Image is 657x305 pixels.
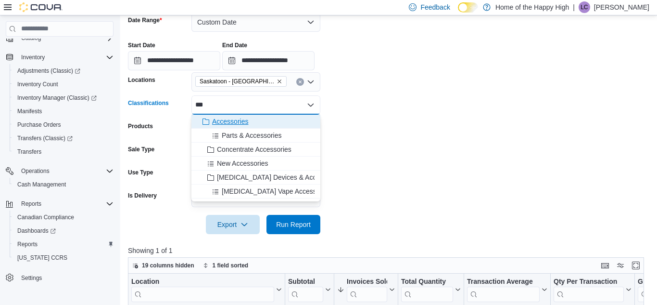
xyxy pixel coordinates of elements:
[307,101,315,109] button: Close list of options
[21,200,41,208] span: Reports
[217,172,341,182] span: [MEDICAL_DATA] Devices & Accessories
[222,41,247,49] label: End Date
[13,106,114,117] span: Manifests
[2,31,117,45] button: Catalog
[13,239,114,250] span: Reports
[17,67,80,75] span: Adjustments (Classic)
[13,146,45,158] a: Transfers
[213,262,249,269] span: 1 field sorted
[554,277,632,302] button: Qty Per Transaction
[2,51,117,64] button: Inventory
[401,277,461,302] button: Total Quantity
[128,169,153,176] label: Use Type
[17,32,114,44] span: Catalog
[21,34,41,42] span: Catalog
[13,79,62,90] a: Inventory Count
[10,64,117,78] a: Adjustments (Classic)
[200,77,275,86] span: Saskatoon - [GEOGRAPHIC_DATA] - Prairie Records
[266,215,320,234] button: Run Report
[191,185,320,199] button: [MEDICAL_DATA] Vape Accessories
[19,2,63,12] img: Cova
[337,277,395,302] button: Invoices Sold
[222,51,315,70] input: Press the down key to open a popover containing a calendar.
[467,277,540,286] div: Transaction Average
[128,146,154,153] label: Sale Type
[347,277,387,302] div: Invoices Sold
[579,1,590,13] div: Lilly Colborn
[467,277,547,302] button: Transaction Average
[17,272,46,284] a: Settings
[191,143,320,157] button: Concentrate Accessories
[191,157,320,171] button: New Accessories
[17,107,42,115] span: Manifests
[21,274,42,282] span: Settings
[191,171,320,185] button: [MEDICAL_DATA] Devices & Accessories
[128,51,220,70] input: Press the down key to open a popover containing a calendar.
[573,1,575,13] p: |
[13,133,76,144] a: Transfers (Classic)
[199,260,253,271] button: 1 field sorted
[191,115,320,199] div: Choose from the following options
[191,129,320,143] button: Parts & Accessories
[17,254,67,262] span: [US_STATE] CCRS
[13,119,114,131] span: Purchase Orders
[17,134,73,142] span: Transfers (Classic)
[10,118,117,132] button: Purchase Orders
[17,240,38,248] span: Reports
[17,227,56,235] span: Dashboards
[128,192,157,199] label: Is Delivery
[17,32,45,44] button: Catalog
[128,122,153,130] label: Products
[195,76,287,87] span: Saskatoon - Stonebridge - Prairie Records
[277,79,282,84] button: Remove Saskatoon - Stonebridge - Prairie Records from selection in this group
[222,186,331,196] span: [MEDICAL_DATA] Vape Accessories
[288,277,323,302] div: Subtotal
[10,105,117,118] button: Manifests
[13,212,114,223] span: Canadian Compliance
[13,92,114,104] span: Inventory Manager (Classic)
[10,224,117,238] a: Dashboards
[13,252,114,264] span: Washington CCRS
[10,91,117,105] a: Inventory Manager (Classic)
[458,2,478,13] input: Dark Mode
[191,13,320,32] button: Custom Date
[17,198,45,210] button: Reports
[2,270,117,284] button: Settings
[10,178,117,191] button: Cash Management
[10,145,117,159] button: Transfers
[594,1,649,13] p: [PERSON_NAME]
[212,215,254,234] span: Export
[10,238,117,251] button: Reports
[13,212,78,223] a: Canadian Compliance
[630,260,642,271] button: Enter fullscreen
[17,213,74,221] span: Canadian Compliance
[17,52,114,63] span: Inventory
[217,145,291,154] span: Concentrate Accessories
[581,1,588,13] span: LC
[401,277,453,286] div: Total Quantity
[17,52,49,63] button: Inventory
[128,41,155,49] label: Start Date
[13,239,41,250] a: Reports
[128,16,162,24] label: Date Range
[13,106,46,117] a: Manifests
[131,277,274,302] div: Location
[21,53,45,61] span: Inventory
[128,260,198,271] button: 19 columns hidden
[13,146,114,158] span: Transfers
[17,165,114,177] span: Operations
[13,79,114,90] span: Inventory Count
[554,277,624,286] div: Qty Per Transaction
[128,76,155,84] label: Locations
[17,121,61,129] span: Purchase Orders
[13,65,114,77] span: Adjustments (Classic)
[217,159,268,168] span: New Accessories
[10,211,117,224] button: Canadian Compliance
[17,271,114,283] span: Settings
[495,1,569,13] p: Home of the Happy High
[2,197,117,211] button: Reports
[13,119,65,131] a: Purchase Orders
[401,277,453,302] div: Total Quantity
[206,215,260,234] button: Export
[13,65,84,77] a: Adjustments (Classic)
